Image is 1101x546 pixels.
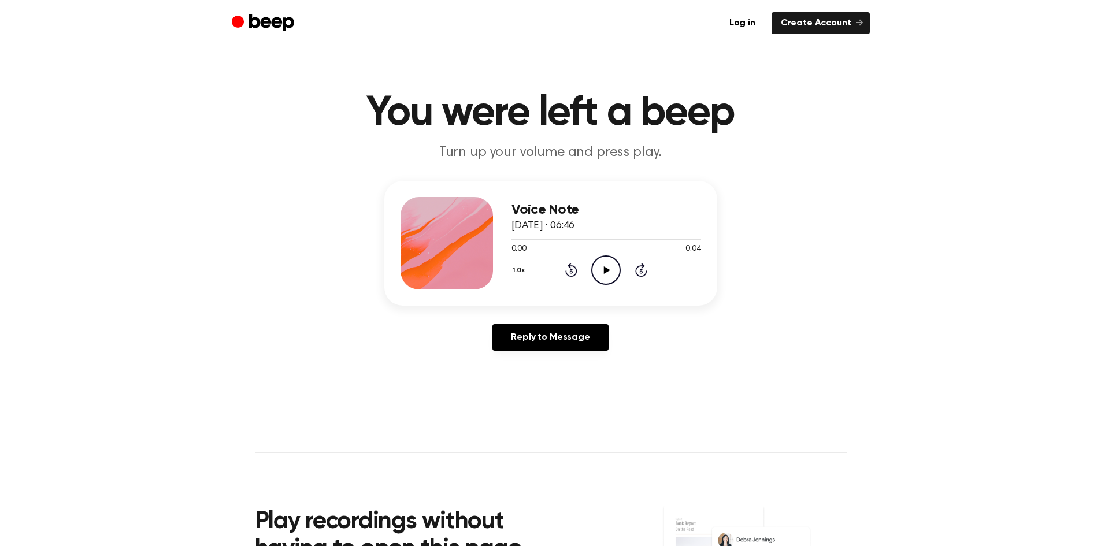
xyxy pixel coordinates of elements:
p: Turn up your volume and press play. [329,143,773,162]
a: Create Account [772,12,870,34]
span: [DATE] · 06:46 [511,221,575,231]
h1: You were left a beep [255,92,847,134]
button: 1.0x [511,261,529,280]
a: Log in [720,12,765,34]
span: 0:00 [511,243,527,255]
h3: Voice Note [511,202,701,218]
a: Reply to Message [492,324,608,351]
a: Beep [232,12,297,35]
span: 0:04 [685,243,700,255]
